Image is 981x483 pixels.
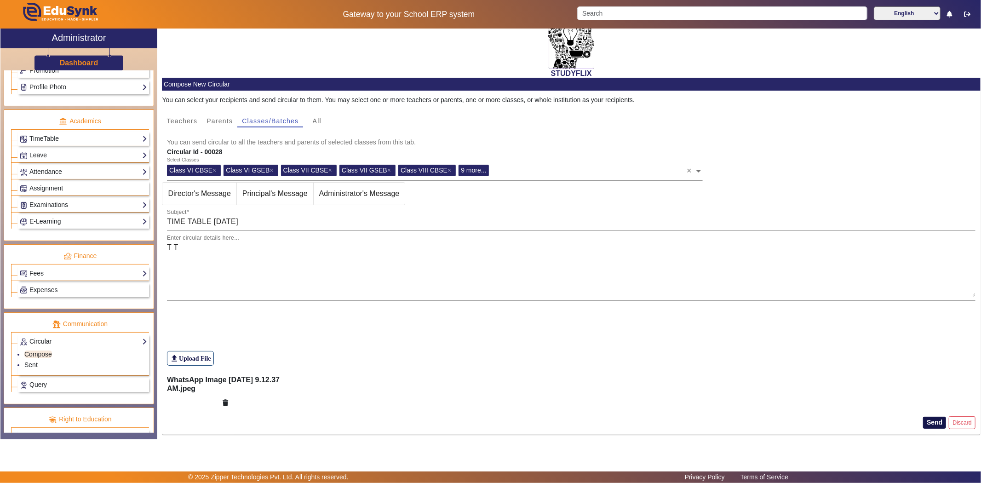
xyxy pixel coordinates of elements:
img: finance.png [63,252,72,260]
a: Dashboard [59,58,99,68]
a: Query [20,379,147,390]
span: Class VIII CBSE [401,167,447,174]
span: × [212,167,218,174]
span: All [313,118,321,124]
b: Circular Id - 00028 [167,148,223,155]
span: Director's Message [162,183,236,205]
span: 9 more... [461,167,486,174]
p: Right to Education [11,414,149,424]
span: Class VI GSEB [226,167,270,174]
mat-icon: file_upload [170,354,179,363]
span: Parents [207,118,233,124]
mat-card-subtitle: You can send circular to all the teachers and parents of selected classes from this tab. [167,137,976,147]
span: Teachers [166,118,197,124]
h2: Administrator [52,32,106,43]
p: Finance [11,251,149,261]
a: Assignment [20,183,147,194]
img: Assignments.png [20,185,27,192]
span: Classes/Batches [242,118,298,124]
span: × [328,167,334,174]
a: Privacy Policy [680,471,729,483]
img: academic.png [59,117,67,126]
a: Expenses [20,285,147,295]
a: Sent [24,361,38,368]
div: Select Classes [167,156,199,164]
h3: Dashboard [60,58,98,67]
a: Promotion [20,65,147,76]
p: © 2025 Zipper Technologies Pvt. Ltd. All rights reserved. [188,472,349,482]
span: Principal's Message [237,183,313,205]
h6: WhatsApp Image [DATE] 9.12.37 AM.jpeg [167,375,284,393]
span: Clear all [687,161,694,176]
img: Payroll.png [20,287,27,293]
img: Support-tickets.png [20,382,27,389]
button: Send [923,417,946,429]
p: Communication [11,319,149,329]
img: rte.png [48,415,57,424]
img: Branchoperations.png [20,67,27,74]
a: Administrator [0,29,157,48]
label: Upload File [167,351,214,366]
input: Subject [167,216,976,227]
span: × [270,167,275,174]
span: Query [29,381,47,388]
span: Expenses [29,286,57,293]
span: Promotion [29,67,59,74]
span: × [387,167,393,174]
span: Administrator's Message [314,183,405,205]
div: You can select your recipients and send circular to them. You may select one or more teachers or ... [162,95,981,105]
h2: STUDYFLIX [162,69,981,78]
span: × [447,167,453,174]
img: communication.png [52,320,61,328]
mat-label: Subject [167,209,187,215]
span: Class VI CBSE [169,167,212,174]
mat-card-header: Compose New Circular [162,78,981,91]
input: Search [577,6,867,20]
span: Class VII GSEB [342,167,387,174]
p: Academics [11,116,149,126]
img: 2da83ddf-6089-4dce-a9e2-416746467bdd [548,11,594,69]
a: Compose [24,351,52,358]
span: Class VII CBSE [283,167,328,174]
button: Discard [949,416,975,429]
a: Terms of Service [736,471,793,483]
h5: Gateway to your School ERP system [250,10,567,19]
span: Assignment [29,184,63,192]
mat-label: Enter circular details here... [167,235,239,241]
